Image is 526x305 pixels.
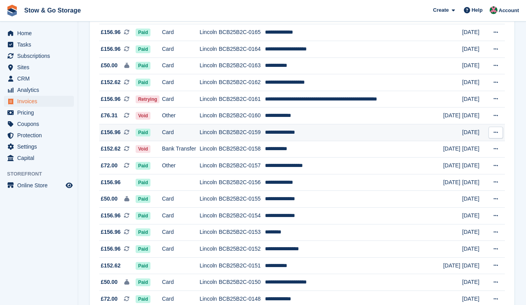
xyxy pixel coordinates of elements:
td: BCB25B2C-0150 [219,274,265,291]
span: Analytics [17,84,64,95]
td: Card [162,224,199,241]
span: Void [136,112,150,120]
td: BCB25B2C-0156 [219,174,265,191]
span: Online Store [17,180,64,191]
td: Lincoln [200,41,219,58]
span: Paid [136,162,150,170]
td: Card [162,124,199,141]
td: BCB25B2C-0161 [219,91,265,108]
a: menu [4,180,74,191]
td: Lincoln [200,141,219,158]
td: BCB25B2C-0164 [219,41,265,58]
td: BCB25B2C-0151 [219,257,265,274]
a: menu [4,39,74,50]
span: Paid [136,212,150,220]
td: Card [162,24,199,41]
td: Card [162,191,199,208]
td: BCB25B2C-0160 [219,108,265,124]
span: Storefront [7,170,78,178]
a: menu [4,73,74,84]
td: Card [162,241,199,258]
td: [DATE] [462,74,487,91]
td: BCB25B2C-0163 [219,57,265,74]
span: Sites [17,62,64,73]
span: Pricing [17,107,64,118]
a: menu [4,130,74,141]
td: [DATE] [462,174,487,191]
span: Paid [136,62,150,70]
span: Paid [136,79,150,86]
span: Paid [136,29,150,36]
td: Lincoln [200,224,219,241]
span: Paid [136,262,150,270]
td: Lincoln [200,108,219,124]
td: BCB25B2C-0158 [219,141,265,158]
span: £156.96 [101,128,121,136]
td: [DATE] [462,24,487,41]
a: menu [4,62,74,73]
span: Paid [136,45,150,53]
span: Paid [136,295,150,303]
td: Card [162,274,199,291]
span: Capital [17,152,64,163]
span: £156.96 [101,178,121,187]
span: Paid [136,195,150,203]
td: Card [162,57,199,74]
span: £72.00 [101,161,118,170]
td: [DATE] [462,241,487,258]
td: [DATE] [462,91,487,108]
span: £156.96 [101,95,121,103]
td: Lincoln [200,158,219,174]
td: [DATE] [443,257,462,274]
span: Paid [136,245,150,253]
td: Lincoln [200,207,219,224]
a: menu [4,50,74,61]
span: Tasks [17,39,64,50]
span: Settings [17,141,64,152]
td: BCB25B2C-0155 [219,191,265,208]
td: Lincoln [200,74,219,91]
td: [DATE] [462,124,487,141]
span: £156.96 [101,245,121,253]
span: £152.62 [101,145,121,153]
span: £72.00 [101,295,118,303]
td: BCB25B2C-0153 [219,224,265,241]
td: [DATE] [462,108,487,124]
td: Lincoln [200,257,219,274]
span: £152.62 [101,78,121,86]
span: Paid [136,278,150,286]
td: Card [162,41,199,58]
td: [DATE] [462,141,487,158]
span: Paid [136,228,150,236]
span: Coupons [17,118,64,129]
span: £156.96 [101,228,121,236]
span: Help [472,6,483,14]
span: £152.62 [101,262,121,270]
td: [DATE] [462,224,487,241]
span: £50.00 [101,61,118,70]
td: BCB25B2C-0159 [219,124,265,141]
span: Invoices [17,96,64,107]
a: Stow & Go Storage [21,4,84,17]
span: Paid [136,129,150,136]
span: £156.96 [101,212,121,220]
span: Create [433,6,449,14]
span: £50.00 [101,195,118,203]
td: Lincoln [200,274,219,291]
td: Lincoln [200,191,219,208]
td: Lincoln [200,57,219,74]
td: Bank Transfer [162,141,199,158]
span: Retrying [136,95,159,103]
td: Lincoln [200,241,219,258]
a: menu [4,141,74,152]
span: CRM [17,73,64,84]
td: [DATE] [462,57,487,74]
span: Void [136,145,150,153]
td: [DATE] [462,257,487,274]
td: BCB25B2C-0157 [219,158,265,174]
span: £76.31 [101,111,118,120]
span: Subscriptions [17,50,64,61]
td: [DATE] [462,41,487,58]
td: [DATE] [462,274,487,291]
img: stora-icon-8386f47178a22dfd0bd8f6a31ec36ba5ce8667c1dd55bd0f319d3a0aa187defe.svg [6,5,18,16]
